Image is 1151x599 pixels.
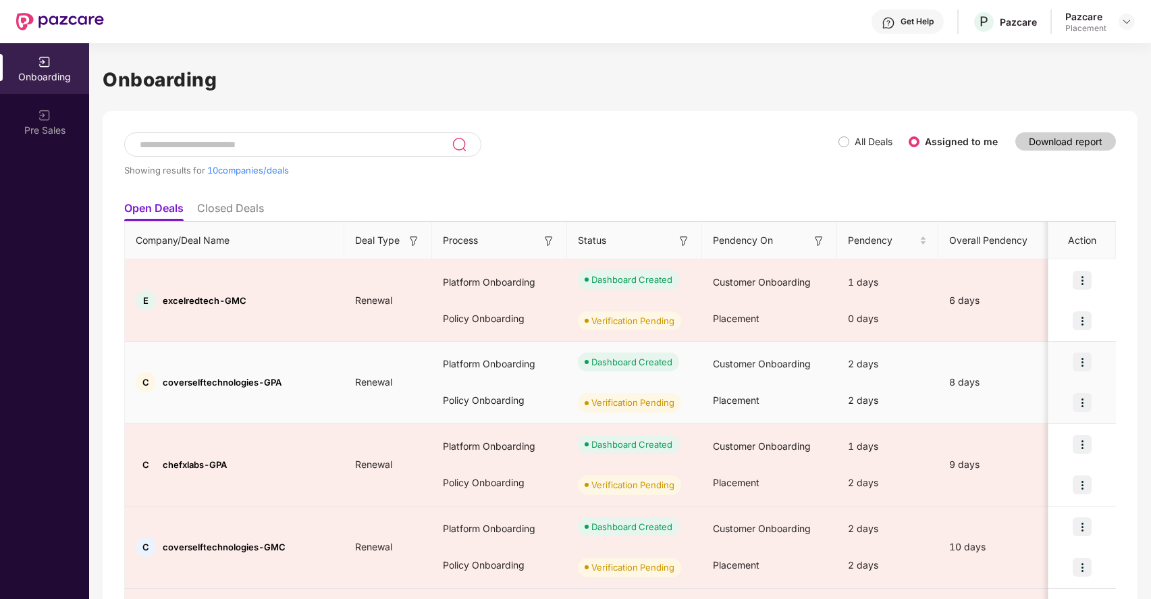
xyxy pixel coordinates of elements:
[1048,222,1116,259] th: Action
[125,222,344,259] th: Company/Deal Name
[136,454,156,475] div: C
[591,561,674,574] div: Verification Pending
[1073,353,1092,371] img: icon
[1073,558,1092,577] img: icon
[136,537,156,557] div: C
[713,233,773,248] span: Pendency On
[124,165,838,176] div: Showing results for
[163,377,282,388] span: coverselftechnologies-GPA
[432,547,567,583] div: Policy Onboarding
[677,234,691,248] img: svg+xml;base64,PHN2ZyB3aWR0aD0iMTYiIGhlaWdodD0iMTYiIHZpZXdCb3g9IjAgMCAxNiAxNiIgZmlsbD0ibm9uZSIgeG...
[1073,393,1092,412] img: icon
[591,273,672,286] div: Dashboard Created
[578,233,606,248] span: Status
[938,293,1053,308] div: 6 days
[355,233,400,248] span: Deal Type
[443,233,478,248] span: Process
[837,222,938,259] th: Pendency
[1065,10,1106,23] div: Pazcare
[432,382,567,419] div: Policy Onboarding
[938,540,1053,554] div: 10 days
[38,55,51,69] img: svg+xml;base64,PHN2ZyB3aWR0aD0iMjAiIGhlaWdodD0iMjAiIHZpZXdCb3g9IjAgMCAyMCAyMCIgZmlsbD0ibm9uZSIgeG...
[163,459,227,470] span: chefxlabs-GPA
[938,375,1053,390] div: 8 days
[432,511,567,547] div: Platform Onboarding
[344,459,403,470] span: Renewal
[1073,475,1092,494] img: icon
[837,264,938,301] div: 1 days
[1121,16,1132,27] img: svg+xml;base64,PHN2ZyBpZD0iRHJvcGRvd24tMzJ4MzIiIHhtbG5zPSJodHRwOi8vd3d3LnczLm9yZy8yMDAwL3N2ZyIgd2...
[812,234,826,248] img: svg+xml;base64,PHN2ZyB3aWR0aD0iMTYiIGhlaWdodD0iMTYiIHZpZXdCb3g9IjAgMCAxNiAxNiIgZmlsbD0ibm9uZSIgeG...
[855,136,892,147] label: All Deals
[432,301,567,337] div: Policy Onboarding
[1000,16,1037,28] div: Pazcare
[837,301,938,337] div: 0 days
[16,13,104,30] img: New Pazcare Logo
[38,109,51,122] img: svg+xml;base64,PHN2ZyB3aWR0aD0iMjAiIGhlaWdodD0iMjAiIHZpZXdCb3g9IjAgMCAyMCAyMCIgZmlsbD0ibm9uZSIgeG...
[591,355,672,369] div: Dashboard Created
[1065,23,1106,34] div: Placement
[938,457,1053,472] div: 9 days
[103,65,1137,95] h1: Onboarding
[938,222,1053,259] th: Overall Pendency
[713,276,811,288] span: Customer Onboarding
[1015,132,1116,151] button: Download report
[136,372,156,392] div: C
[136,290,156,311] div: E
[837,547,938,583] div: 2 days
[591,478,674,492] div: Verification Pending
[432,346,567,382] div: Platform Onboarding
[344,541,403,552] span: Renewal
[197,201,264,221] li: Closed Deals
[163,542,286,552] span: coverselftechnologies-GMC
[713,358,811,369] span: Customer Onboarding
[848,233,917,248] span: Pendency
[591,314,674,328] div: Verification Pending
[432,428,567,465] div: Platform Onboarding
[452,136,467,153] img: svg+xml;base64,PHN2ZyB3aWR0aD0iMjQiIGhlaWdodD0iMjUiIHZpZXdCb3g9IjAgMCAyNCAyNSIgZmlsbD0ibm9uZSIgeG...
[163,295,246,306] span: excelredtech-GMC
[713,394,759,406] span: Placement
[713,440,811,452] span: Customer Onboarding
[837,382,938,419] div: 2 days
[207,165,289,176] span: 10 companies/deals
[837,428,938,465] div: 1 days
[980,14,988,30] span: P
[713,477,759,488] span: Placement
[925,136,998,147] label: Assigned to me
[1073,517,1092,536] img: icon
[124,201,184,221] li: Open Deals
[901,16,934,27] div: Get Help
[591,438,672,451] div: Dashboard Created
[1073,271,1092,290] img: icon
[1073,435,1092,454] img: icon
[591,396,674,409] div: Verification Pending
[432,465,567,501] div: Policy Onboarding
[542,234,556,248] img: svg+xml;base64,PHN2ZyB3aWR0aD0iMTYiIGhlaWdodD0iMTYiIHZpZXdCb3g9IjAgMCAxNiAxNiIgZmlsbD0ibm9uZSIgeG...
[432,264,567,301] div: Platform Onboarding
[837,465,938,501] div: 2 days
[713,559,759,571] span: Placement
[591,520,672,533] div: Dashboard Created
[1073,311,1092,330] img: icon
[837,346,938,382] div: 2 days
[407,234,421,248] img: svg+xml;base64,PHN2ZyB3aWR0aD0iMTYiIGhlaWdodD0iMTYiIHZpZXdCb3g9IjAgMCAxNiAxNiIgZmlsbD0ibm9uZSIgeG...
[882,16,895,30] img: svg+xml;base64,PHN2ZyBpZD0iSGVscC0zMngzMiIgeG1sbnM9Imh0dHA6Ly93d3cudzMub3JnLzIwMDAvc3ZnIiB3aWR0aD...
[837,511,938,547] div: 2 days
[713,523,811,534] span: Customer Onboarding
[344,376,403,388] span: Renewal
[713,313,759,324] span: Placement
[344,294,403,306] span: Renewal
